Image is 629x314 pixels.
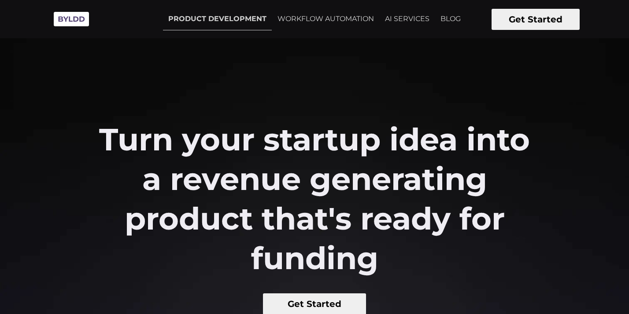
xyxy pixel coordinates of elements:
a: PRODUCT DEVELOPMENT [163,8,272,30]
a: WORKFLOW AUTOMATION [272,8,379,30]
h2: Turn your startup idea into a revenue generating product that's ready for funding [94,120,535,278]
button: Get Started [492,9,580,30]
a: AI SERVICES [380,8,435,30]
a: BLOG [435,8,466,30]
img: Byldd - Product Development Company [49,7,93,31]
